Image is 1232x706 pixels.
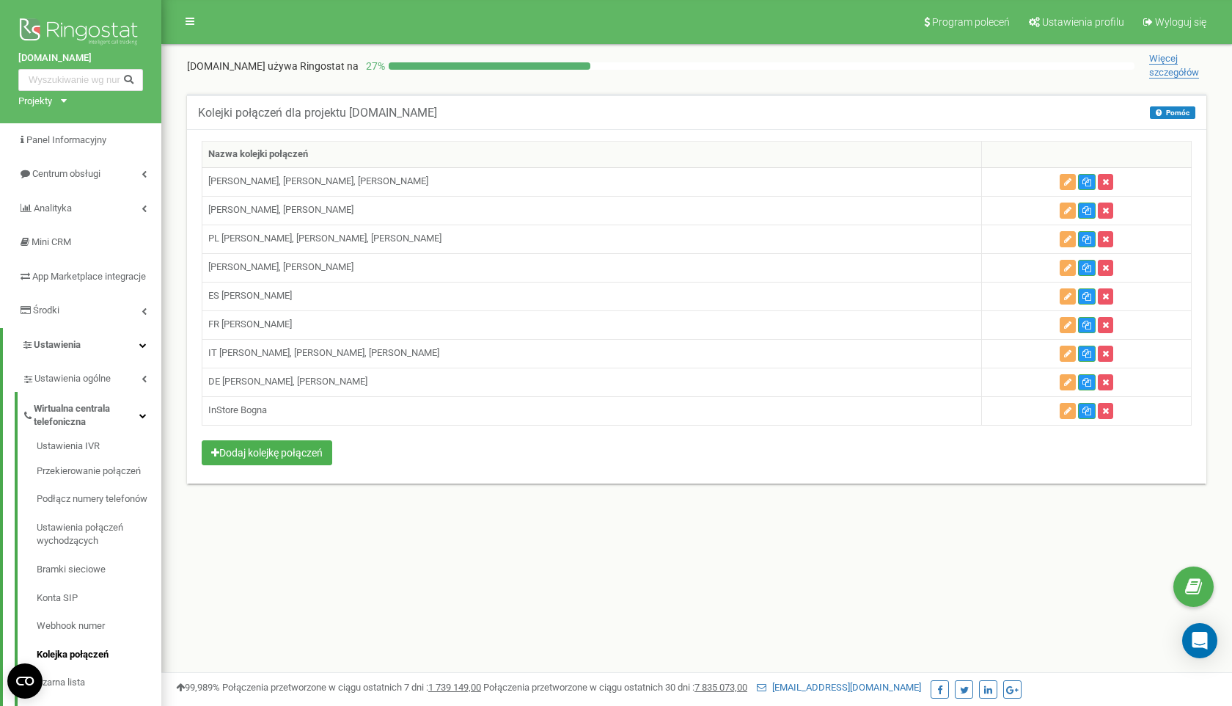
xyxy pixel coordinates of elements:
[176,682,220,693] span: 99,989%
[37,669,161,698] a: Czarna lista
[187,59,359,73] p: [DOMAIN_NAME]
[1182,623,1217,658] div: Open Intercom Messenger
[268,60,359,72] span: używa Ringostat na
[202,253,982,282] td: [PERSON_NAME], [PERSON_NAME]
[757,682,921,693] a: [EMAIL_ADDRESS][DOMAIN_NAME]
[22,392,161,435] a: Wirtualna centrala telefoniczna
[37,613,161,641] a: Webhook numer
[37,556,161,584] a: Bramki sieciowe
[22,362,161,392] a: Ustawienia ogólne
[37,440,161,458] a: Ustawienia IVR
[1149,53,1199,79] span: Więcej szczegółów
[37,486,161,514] a: Podłącz numery telefonów
[32,271,146,282] span: App Marketplace integracje
[359,59,389,73] p: 27 %
[222,682,481,693] span: Połączenia przetworzone w ciągu ostatnich 7 dni :
[202,282,982,310] td: ES [PERSON_NAME]
[7,663,43,699] button: Open CMP widget
[202,396,982,425] td: InStore Bogna
[18,51,143,65] a: [DOMAIN_NAME]
[202,440,332,465] button: Dodaj kolejkę połączeń
[202,142,982,168] th: Nazwa kolejki połączeń
[18,95,52,109] div: Projekty
[33,305,59,316] span: Środki
[202,196,982,225] td: [PERSON_NAME], [PERSON_NAME]
[37,584,161,613] a: Konta SIP
[18,15,143,51] img: Ringostat logo
[3,328,161,363] a: Ustawienia
[26,134,106,145] span: Panel Informacyjny
[198,106,437,120] h5: Kolejki połączeń dla projektu [DOMAIN_NAME]
[34,339,81,350] span: Ustawienia
[932,16,1010,28] span: Program poleceń
[37,457,161,486] a: Przekierowanie połączeń
[483,682,747,693] span: Połączenia przetworzone w ciągu ostatnich 30 dni :
[694,682,747,693] u: 7 835 073,00
[34,372,111,386] span: Ustawienia ogólne
[202,339,982,368] td: IT [PERSON_NAME], [PERSON_NAME], [PERSON_NAME]
[428,682,481,693] u: 1 739 149,00
[202,225,982,253] td: PL [PERSON_NAME], [PERSON_NAME], [PERSON_NAME]
[1042,16,1124,28] span: Ustawienia profilu
[34,203,72,214] span: Analityka
[202,368,982,396] td: DE [PERSON_NAME], [PERSON_NAME]
[1150,106,1195,119] button: Pomóc
[1155,16,1206,28] span: Wyloguj się
[202,167,982,196] td: [PERSON_NAME], [PERSON_NAME], [PERSON_NAME]
[18,69,143,91] input: Wyszukiwanie wg numeru
[37,514,161,556] a: Ustawienia połączeń wychodzących
[32,168,100,179] span: Centrum obsługi
[34,402,139,429] span: Wirtualna centrala telefoniczna
[37,641,161,669] a: Kolejka połączeń
[32,236,71,247] span: Mini CRM
[202,310,982,339] td: FR [PERSON_NAME]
